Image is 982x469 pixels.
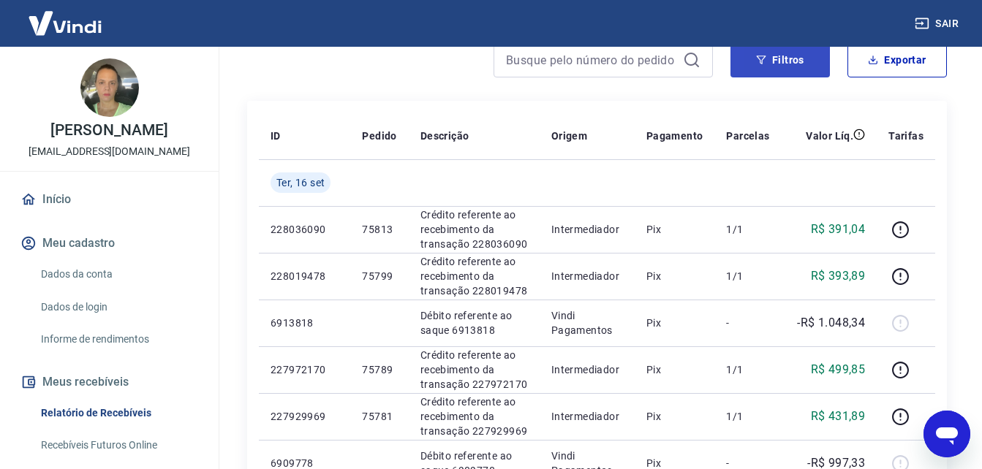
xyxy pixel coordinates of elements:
p: 1/1 [726,269,769,283]
a: Relatório de Recebíveis [35,398,201,428]
p: 75781 [362,409,396,424]
p: Crédito referente ao recebimento da transação 227972170 [420,348,528,392]
p: [EMAIL_ADDRESS][DOMAIN_NAME] [29,144,190,159]
p: 1/1 [726,222,769,237]
a: Recebíveis Futuros Online [35,430,201,460]
a: Dados da conta [35,259,201,289]
button: Meus recebíveis [18,366,201,398]
p: R$ 431,89 [811,408,866,425]
button: Meu cadastro [18,227,201,259]
p: Intermediador [551,269,623,283]
a: Início [18,183,201,216]
p: Pix [646,269,703,283]
p: R$ 391,04 [811,221,866,238]
img: 15d61fe2-2cf3-463f-abb3-188f2b0ad94a.jpeg [80,58,139,117]
p: 228019478 [271,269,339,283]
p: Valor Líq. [806,129,853,143]
p: [PERSON_NAME] [50,123,167,138]
p: 228036090 [271,222,339,237]
input: Busque pelo número do pedido [506,49,677,71]
p: Pix [646,409,703,424]
button: Sair [912,10,964,37]
p: 75789 [362,362,396,377]
p: Intermediador [551,362,623,377]
a: Informe de rendimentos [35,324,201,354]
p: - [726,316,769,330]
p: Pagamento [646,129,703,143]
p: Vindi Pagamentos [551,308,623,338]
p: 227972170 [271,362,339,377]
p: Pedido [362,129,396,143]
img: Vindi [18,1,113,45]
p: 1/1 [726,362,769,377]
span: Ter, 16 set [276,175,325,190]
p: Pix [646,222,703,237]
p: Pix [646,362,703,377]
p: Tarifas [888,129,924,143]
button: Exportar [847,42,947,77]
p: Descrição [420,129,469,143]
iframe: Botão para abrir a janela de mensagens [924,411,970,457]
p: Crédito referente ao recebimento da transação 227929969 [420,394,528,438]
p: 6913818 [271,316,339,330]
p: -R$ 1.048,34 [797,314,865,332]
p: Pix [646,316,703,330]
p: R$ 499,85 [811,361,866,378]
p: Intermediador [551,222,623,237]
p: R$ 393,89 [811,267,866,285]
p: Débito referente ao saque 6913818 [420,308,528,338]
p: 75813 [362,222,396,237]
p: ID [271,129,281,143]
button: Filtros [730,42,830,77]
p: Origem [551,129,587,143]
p: 75799 [362,269,396,283]
p: 227929969 [271,409,339,424]
p: Crédito referente ao recebimento da transação 228036090 [420,207,528,251]
p: Parcelas [726,129,769,143]
p: 1/1 [726,409,769,424]
p: Crédito referente ao recebimento da transação 228019478 [420,254,528,298]
p: Intermediador [551,409,623,424]
a: Dados de login [35,292,201,322]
